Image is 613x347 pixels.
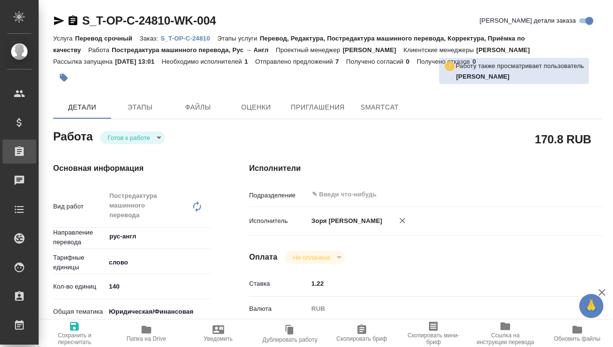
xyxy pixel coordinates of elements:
[249,216,308,226] p: Исполнитель
[262,336,317,343] span: Дублировать работу
[403,332,464,346] span: Скопировать мини-бриф
[100,131,165,144] div: Готов к работе
[249,279,308,289] p: Ставка
[67,15,79,27] button: Скопировать ссылку
[182,320,254,347] button: Уведомить
[249,163,602,174] h4: Исполнители
[291,101,345,113] span: Приглашения
[53,202,106,211] p: Вид работ
[456,73,510,80] b: [PERSON_NAME]
[53,282,106,291] p: Кол-во единиц
[115,58,162,65] p: [DATE] 13:01
[568,194,570,195] button: Open
[579,294,603,318] button: 🙏
[53,253,106,272] p: Тарифные единицы
[308,216,383,226] p: Зоря [PERSON_NAME]
[276,46,342,54] p: Проектный менеджер
[476,46,537,54] p: [PERSON_NAME]
[160,35,217,42] p: S_T-OP-C-24810
[111,320,183,347] button: Папка на Drive
[162,58,244,65] p: Необходимо исполнителей
[535,131,591,147] h2: 170.8 RUB
[392,210,413,231] button: Удалить исполнителя
[249,304,308,314] p: Валюта
[53,163,211,174] h4: Основная информация
[205,236,207,237] button: Open
[106,304,211,320] div: Юридическая/Финансовая
[456,61,584,71] p: Работу также просматривает пользователь
[106,279,211,293] input: ✎ Введи что-нибудь
[456,72,584,82] p: Журавлева Александра
[326,320,398,347] button: Скопировать бриф
[554,335,600,342] span: Обновить файлы
[53,58,115,65] p: Рассылка запущена
[160,34,217,42] a: S_T-OP-C-24810
[308,301,573,317] div: RUB
[249,191,308,200] p: Подразделение
[335,58,346,65] p: 7
[233,101,279,113] span: Оценки
[53,67,74,88] button: Добавить тэг
[204,335,233,342] span: Уведомить
[44,332,105,346] span: Сохранить и пересчитать
[475,332,536,346] span: Ссылка на инструкции перевода
[127,335,166,342] span: Папка на Drive
[53,127,93,144] h2: Работа
[140,35,160,42] p: Заказ:
[217,35,260,42] p: Этапы услуги
[244,58,255,65] p: 1
[541,320,613,347] button: Обновить файлы
[53,35,525,54] p: Перевод, Редактура, Постредактура машинного перевода, Корректура, Приёмка по качеству
[53,307,106,317] p: Общая тематика
[417,58,472,65] p: Получено отказов
[342,46,403,54] p: [PERSON_NAME]
[39,320,111,347] button: Сохранить и пересчитать
[308,277,573,291] input: ✎ Введи что-нибудь
[403,46,476,54] p: Клиентские менеджеры
[249,251,278,263] h4: Оплата
[112,46,276,54] p: Постредактура машинного перевода, Рус → Англ
[53,15,65,27] button: Скопировать ссылку для ЯМессенджера
[583,296,599,316] span: 🙏
[406,58,416,65] p: 0
[285,251,344,264] div: Готов к работе
[106,254,211,271] div: слово
[53,35,75,42] p: Услуга
[105,134,153,142] button: Готов к работе
[480,16,576,26] span: [PERSON_NAME] детали заказа
[311,189,538,200] input: ✎ Введи что-нибудь
[88,46,112,54] p: Работа
[59,101,105,113] span: Детали
[75,35,140,42] p: Перевод срочный
[175,101,221,113] span: Файлы
[398,320,470,347] button: Скопировать мини-бриф
[336,335,387,342] span: Скопировать бриф
[470,320,542,347] button: Ссылка на инструкции перевода
[346,58,406,65] p: Получено согласий
[53,228,106,247] p: Направление перевода
[82,14,216,27] a: S_T-OP-C-24810-WK-004
[117,101,163,113] span: Этапы
[255,58,335,65] p: Отправлено предложений
[356,101,403,113] span: SmartCat
[254,320,326,347] button: Дублировать работу
[290,253,333,262] button: Не оплачена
